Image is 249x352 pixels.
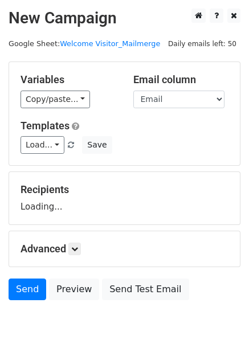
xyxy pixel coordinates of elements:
small: Google Sheet: [9,39,160,48]
h5: Email column [133,73,229,86]
a: Copy/paste... [21,91,90,108]
a: Welcome Visitor_Mailmerge [60,39,160,48]
a: Send Test Email [102,279,189,300]
button: Save [82,136,112,154]
h2: New Campaign [9,9,240,28]
span: Daily emails left: 50 [164,38,240,50]
a: Send [9,279,46,300]
a: Preview [49,279,99,300]
a: Load... [21,136,64,154]
h5: Variables [21,73,116,86]
a: Templates [21,120,70,132]
h5: Advanced [21,243,228,255]
div: Loading... [21,183,228,213]
h5: Recipients [21,183,228,196]
a: Daily emails left: 50 [164,39,240,48]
